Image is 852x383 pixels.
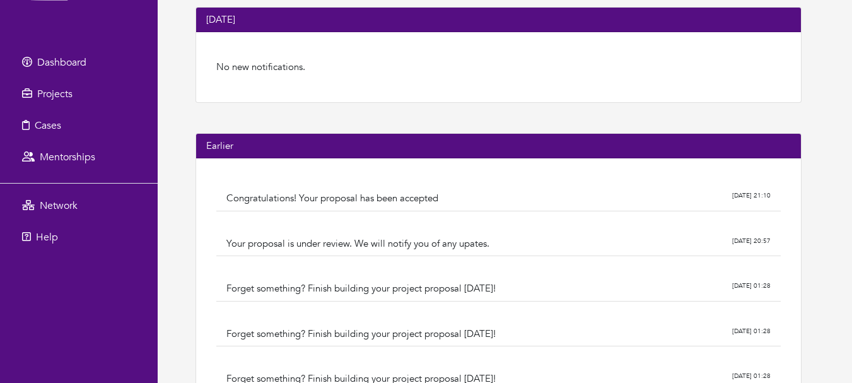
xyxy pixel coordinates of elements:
[37,87,73,101] span: Projects
[3,225,155,250] a: Help
[226,191,634,206] div: Congratulations! Your proposal has been accepted
[226,327,634,341] div: Forget something? Finish building your project proposal [DATE]!
[226,237,634,251] div: Your proposal is under review. We will notify you of any upates.
[732,281,771,296] p: [DATE] 01:28
[36,230,58,244] span: Help
[3,113,155,138] a: Cases
[3,50,155,75] a: Dashboard
[3,193,155,218] a: Network
[35,119,61,133] span: Cases
[37,56,86,69] span: Dashboard
[732,327,771,341] p: [DATE] 01:28
[226,281,634,296] div: Forget something? Finish building your project proposal [DATE]!
[732,237,771,251] p: [DATE] 20:57
[40,150,95,164] span: Mentorships
[40,199,78,213] span: Network
[732,191,771,206] p: [DATE] 21:10
[3,81,155,107] a: Projects
[196,8,801,33] div: [DATE]
[196,134,801,159] div: Earlier
[3,144,155,170] a: Mentorships
[216,60,781,74] p: No new notifications.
